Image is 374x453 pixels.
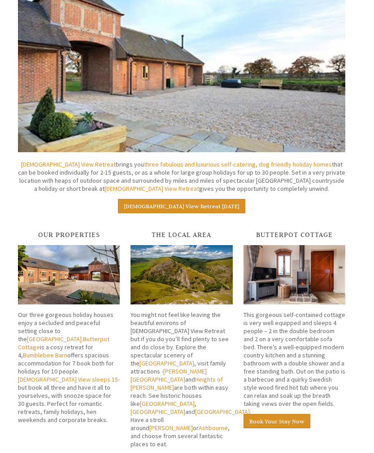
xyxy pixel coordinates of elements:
[149,424,193,432] a: [PERSON_NAME]
[18,245,120,304] img: BB_courtyard.original.full.jpg
[130,408,185,416] a: [GEOGRAPHIC_DATA]
[104,185,199,193] a: [DEMOGRAPHIC_DATA] View Retreat
[139,359,194,367] a: [GEOGRAPHIC_DATA]
[18,335,109,351] a: Butterpot Cottage
[130,245,232,304] img: Thorpe_Cloud.full.jpg
[130,375,223,391] a: Heights of [PERSON_NAME]
[140,400,195,408] a: [GEOGRAPHIC_DATA]
[244,245,345,304] img: homepage-4.content.full.jpg
[18,375,118,383] a: [DEMOGRAPHIC_DATA] View sleeps 15
[130,367,207,383] a: [PERSON_NAME][GEOGRAPHIC_DATA]
[21,160,116,168] a: [DEMOGRAPHIC_DATA] View Retreat
[18,311,120,424] p: Our three gorgeous holiday houses enjoy a secluded and peaceful setting close to the . is a cosy ...
[130,230,232,239] h2: THE LOCAL AREA
[144,160,332,168] a: three fabulous and luxurious self-catering, dog friendly holiday homes
[244,230,345,239] h2: BUTTERPOT COTTAGE
[18,160,345,193] p: brings you that can be booked individually for 2-15 guests, or as a whole for large group holiday...
[23,351,67,359] a: Bumblebee Barn
[130,311,232,448] p: You might not feel like leaving the beautiful environs of [DEMOGRAPHIC_DATA] View Retreat but if ...
[18,230,120,239] h2: OUR PROPERTIES
[244,311,345,408] p: This gorgeous self-contained cottage is very well equipped and sleeps 4 people – 2 in the double ...
[199,424,228,432] a: Ashbourne
[244,414,310,428] a: Book Your Stay Now
[27,335,82,343] a: [GEOGRAPHIC_DATA]
[118,199,245,213] a: [DEMOGRAPHIC_DATA] View Retreat [DATE]
[195,408,250,416] a: [GEOGRAPHIC_DATA]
